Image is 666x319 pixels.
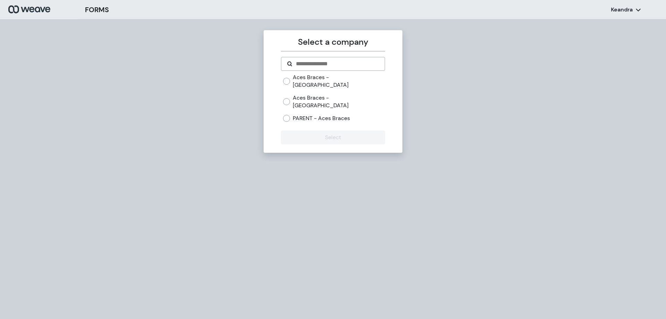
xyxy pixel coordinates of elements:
p: Select a company [281,36,385,48]
label: Aces Braces - [GEOGRAPHIC_DATA] [293,94,385,109]
input: Search [295,60,379,68]
label: PARENT - Aces Braces [293,115,350,122]
p: Keandra [611,6,633,14]
label: Aces Braces - [GEOGRAPHIC_DATA] [293,74,385,89]
h3: FORMS [85,5,109,15]
button: Select [281,131,385,144]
